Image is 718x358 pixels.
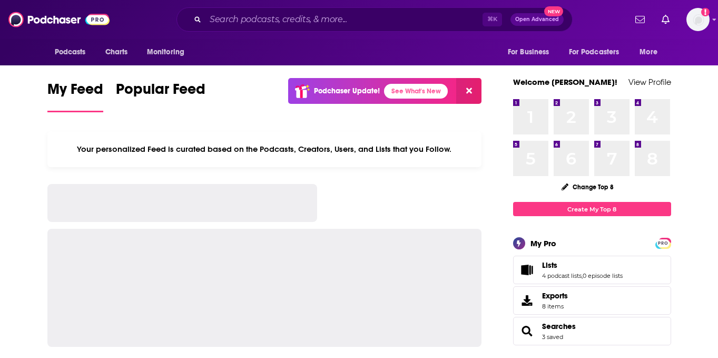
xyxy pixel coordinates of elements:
[583,272,623,279] a: 0 episode lists
[515,17,559,22] span: Open Advanced
[384,84,448,99] a: See What's New
[686,8,710,31] span: Logged in as KSKristina
[542,260,623,270] a: Lists
[47,131,482,167] div: Your personalized Feed is curated based on the Podcasts, Creators, Users, and Lists that you Follow.
[542,260,557,270] span: Lists
[116,80,205,104] span: Popular Feed
[8,9,110,30] img: Podchaser - Follow, Share and Rate Podcasts
[542,333,563,341] a: 3 saved
[628,77,671,87] a: View Profile
[314,86,380,95] p: Podchaser Update!
[701,8,710,16] svg: Add a profile image
[517,263,538,277] a: Lists
[513,202,671,216] a: Create My Top 8
[542,272,582,279] a: 4 podcast lists
[657,11,674,28] a: Show notifications dropdown
[147,45,184,60] span: Monitoring
[99,42,134,62] a: Charts
[632,42,671,62] button: open menu
[55,45,86,60] span: Podcasts
[510,13,564,26] button: Open AdvancedNew
[205,11,483,28] input: Search podcasts, credits, & more...
[47,80,103,104] span: My Feed
[562,42,635,62] button: open menu
[105,45,128,60] span: Charts
[500,42,563,62] button: open menu
[544,6,563,16] span: New
[631,11,649,28] a: Show notifications dropdown
[542,322,576,331] a: Searches
[513,286,671,315] a: Exports
[582,272,583,279] span: ,
[116,80,205,112] a: Popular Feed
[140,42,198,62] button: open menu
[517,293,538,308] span: Exports
[47,42,100,62] button: open menu
[513,256,671,284] span: Lists
[176,7,573,32] div: Search podcasts, credits, & more...
[483,13,502,26] span: ⌘ K
[542,303,568,310] span: 8 items
[657,239,670,247] a: PRO
[640,45,657,60] span: More
[686,8,710,31] button: Show profile menu
[517,324,538,338] a: Searches
[47,80,103,112] a: My Feed
[542,291,568,301] span: Exports
[555,180,621,193] button: Change Top 8
[530,238,556,248] div: My Pro
[686,8,710,31] img: User Profile
[569,45,619,60] span: For Podcasters
[508,45,549,60] span: For Business
[513,77,617,87] a: Welcome [PERSON_NAME]!
[513,317,671,345] span: Searches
